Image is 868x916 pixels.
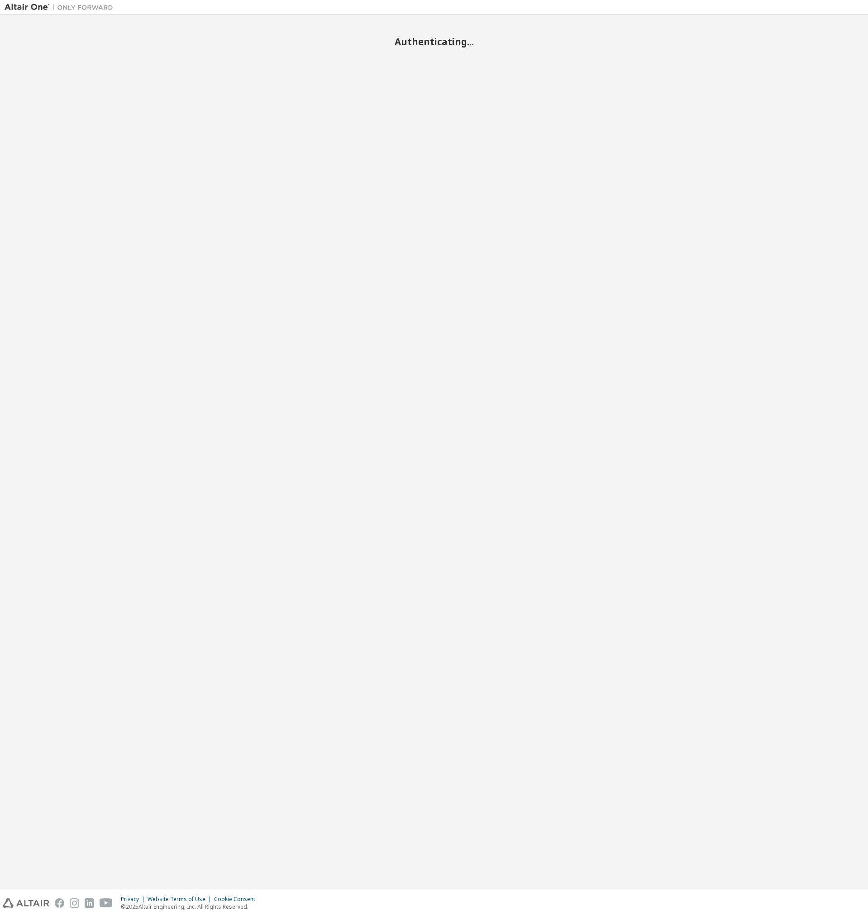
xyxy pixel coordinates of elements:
[121,896,148,903] div: Privacy
[100,898,113,908] img: youtube.svg
[70,898,79,908] img: instagram.svg
[214,896,261,903] div: Cookie Consent
[55,898,64,908] img: facebook.svg
[85,898,94,908] img: linkedin.svg
[5,36,863,48] h2: Authenticating...
[121,903,261,911] p: © 2025 Altair Engineering, Inc. All Rights Reserved.
[3,898,49,908] img: altair_logo.svg
[5,3,118,12] img: Altair One
[148,896,214,903] div: Website Terms of Use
